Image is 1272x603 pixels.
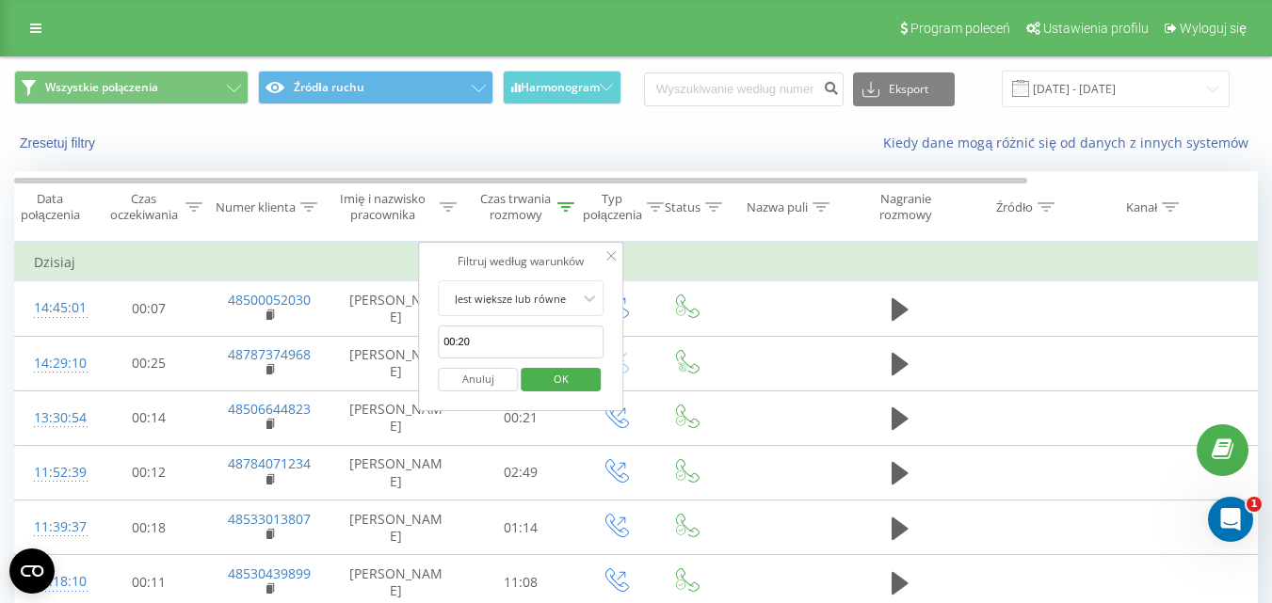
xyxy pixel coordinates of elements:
[747,199,808,215] div: Nazwa puli
[34,400,72,436] div: 13:30:54
[90,500,208,555] td: 00:18
[228,291,311,309] a: 48500052030
[330,500,462,555] td: [PERSON_NAME]
[228,345,311,363] a: 48787374968
[228,400,311,418] a: 48506644823
[258,71,492,104] button: Źródła ruchu
[34,290,72,326] div: 14:45:01
[1247,497,1262,512] span: 1
[644,72,844,106] input: Wyszukiwanie według numeru
[1043,21,1149,36] span: Ustawienia profilu
[665,199,700,215] div: Status
[34,345,72,382] div: 14:29:10
[34,454,72,491] div: 11:52:39
[34,509,72,546] div: 11:39:37
[438,368,518,391] button: Anuluj
[860,191,951,223] div: Nagranie rozmowy
[910,21,1010,36] span: Program poleceń
[228,564,311,582] a: 48530439899
[583,191,642,223] div: Typ połączenia
[228,510,311,528] a: 48533013807
[90,390,208,445] td: 00:14
[15,191,85,223] div: Data połączenia
[462,500,580,555] td: 01:14
[330,336,462,390] td: [PERSON_NAME]
[1126,199,1157,215] div: Kanał
[14,71,249,104] button: Wszystkie połączenia
[1180,21,1247,36] span: Wyloguj się
[438,252,604,271] div: Filtruj według warunków
[478,191,553,223] div: Czas trwania rozmowy
[535,364,588,393] span: OK
[521,81,600,94] span: Harmonogram
[45,80,158,95] span: Wszystkie połączenia
[90,445,208,500] td: 00:12
[996,199,1033,215] div: Źródło
[228,454,311,472] a: 48784071234
[853,72,955,106] button: Eksport
[462,445,580,500] td: 02:49
[330,390,462,445] td: [PERSON_NAME]
[34,563,72,600] div: 11:18:10
[1208,497,1253,542] iframe: Intercom live chat
[9,548,55,594] button: Open CMP widget
[106,191,181,223] div: Czas oczekiwania
[330,191,436,223] div: Imię i nazwisko pracownika
[462,390,580,445] td: 00:21
[330,445,462,500] td: [PERSON_NAME]
[883,134,1258,151] a: Kiedy dane mogą różnić się od danych z innych systemów
[14,135,105,151] button: Zresetuj filtry
[330,281,462,336] td: [PERSON_NAME]
[216,199,296,215] div: Numer klienta
[90,336,208,390] td: 00:25
[438,325,604,358] input: 00:00
[90,281,208,336] td: 00:07
[503,71,622,104] button: Harmonogram
[521,368,601,391] button: OK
